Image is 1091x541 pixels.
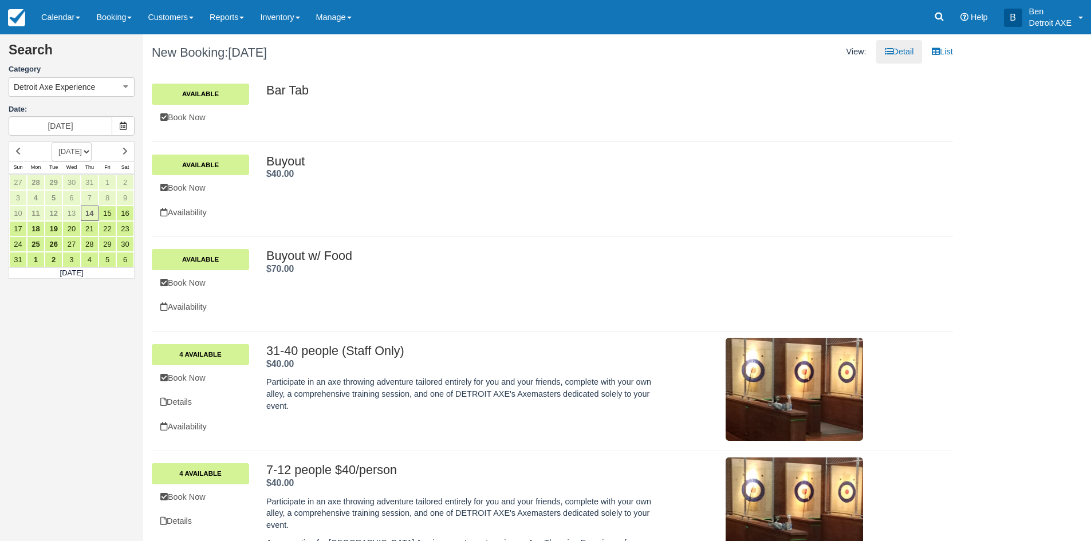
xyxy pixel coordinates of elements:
[45,175,62,190] a: 29
[1029,17,1072,29] p: Detroit AXE
[62,206,80,221] a: 13
[266,249,863,263] h2: Buyout w/ Food
[81,161,99,174] th: Thu
[45,236,62,252] a: 26
[27,161,45,174] th: Mon
[152,463,249,484] a: 4 Available
[62,190,80,206] a: 6
[81,206,99,221] a: 14
[152,176,249,200] a: Book Now
[116,190,134,206] a: 9
[152,344,249,365] a: 4 Available
[9,104,135,115] label: Date:
[62,221,80,236] a: 20
[971,13,988,22] span: Help
[9,64,135,75] label: Category
[266,169,294,179] span: $40.00
[9,175,27,190] a: 27
[62,252,80,267] a: 3
[152,271,249,295] a: Book Now
[9,43,135,64] h2: Search
[81,221,99,236] a: 21
[8,9,25,26] img: checkfront-main-nav-mini-logo.png
[266,84,863,97] h2: Bar Tab
[81,175,99,190] a: 31
[99,175,116,190] a: 1
[27,252,45,267] a: 1
[266,359,294,369] span: $40.00
[266,344,664,358] h2: 31-40 people (Staff Only)
[152,366,249,390] a: Book Now
[726,338,863,441] img: M5-2
[99,206,116,221] a: 15
[266,264,294,274] strong: Price: $70
[152,201,249,224] a: Availability
[9,267,135,279] td: [DATE]
[923,40,961,64] a: List
[266,376,664,412] p: Participate in an axe throwing adventure tailored entirely for you and your friends, complete wit...
[45,252,62,267] a: 2
[266,478,294,488] span: $40.00
[27,175,45,190] a: 28
[45,221,62,236] a: 19
[152,46,543,60] h1: New Booking:
[116,161,134,174] th: Sat
[152,106,249,129] a: Book Now
[99,161,116,174] th: Fri
[27,236,45,252] a: 25
[152,415,249,439] a: Availability
[62,236,80,252] a: 27
[266,463,664,477] h2: 7-12 people $40/person
[45,161,62,174] th: Tue
[266,155,863,168] h2: Buyout
[27,206,45,221] a: 11
[1004,9,1022,27] div: B
[1029,6,1072,17] p: Ben
[152,485,249,509] a: Book Now
[152,84,249,104] a: Available
[228,45,267,60] span: [DATE]
[152,510,249,533] a: Details
[9,206,27,221] a: 10
[81,190,99,206] a: 7
[152,249,249,270] a: Available
[9,252,27,267] a: 31
[266,264,294,274] span: $70.00
[116,221,134,236] a: 23
[116,175,134,190] a: 2
[152,295,249,319] a: Availability
[266,359,294,369] strong: Price: $40
[62,175,80,190] a: 30
[266,478,294,488] strong: Price: $40
[99,221,116,236] a: 22
[9,190,27,206] a: 3
[9,161,27,174] th: Sun
[266,169,294,179] strong: Price: $40
[27,190,45,206] a: 4
[152,155,249,175] a: Available
[9,221,27,236] a: 17
[960,13,968,21] i: Help
[266,496,664,531] p: Participate in an axe throwing adventure tailored entirely for you and your friends, complete wit...
[116,236,134,252] a: 30
[99,252,116,267] a: 5
[99,190,116,206] a: 8
[838,40,875,64] li: View:
[116,206,134,221] a: 16
[876,40,923,64] a: Detail
[116,252,134,267] a: 6
[81,236,99,252] a: 28
[9,77,135,97] button: Detroit Axe Experience
[45,190,62,206] a: 5
[99,236,116,252] a: 29
[62,161,80,174] th: Wed
[152,390,249,414] a: Details
[81,252,99,267] a: 4
[27,221,45,236] a: 18
[9,236,27,252] a: 24
[45,206,62,221] a: 12
[14,81,95,93] span: Detroit Axe Experience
